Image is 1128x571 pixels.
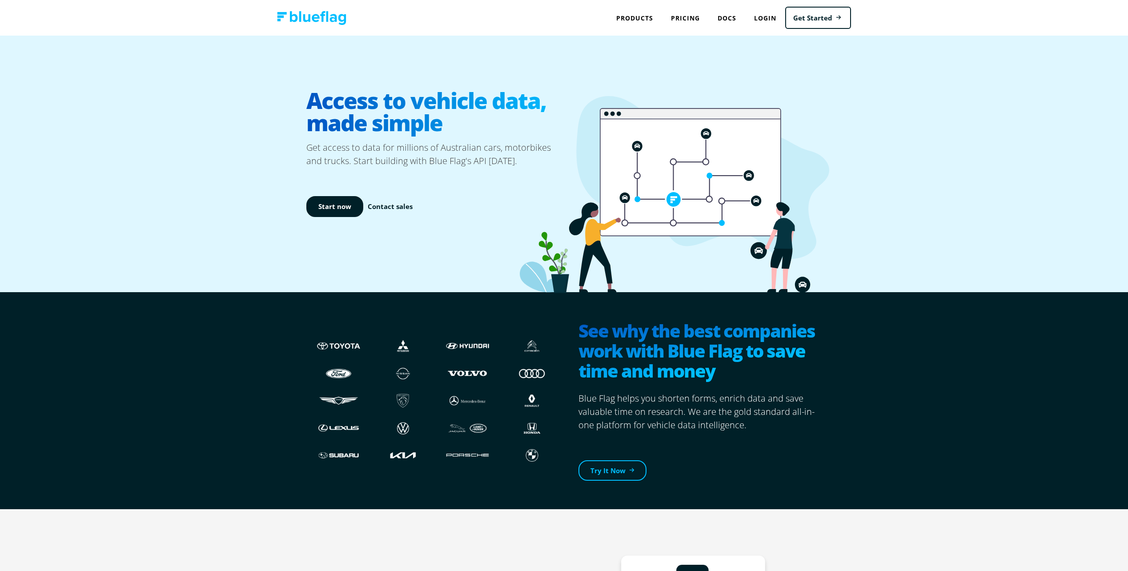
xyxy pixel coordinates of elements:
[380,392,426,409] img: Peugeot logo
[306,82,564,141] h1: Access to vehicle data, made simple
[662,9,709,27] a: Pricing
[444,338,491,354] img: Hyundai logo
[509,420,555,437] img: Honda logo
[315,392,362,409] img: Genesis logo
[578,460,646,481] a: Try It Now
[509,447,555,464] img: BMW logo
[785,7,851,29] a: Get Started
[509,365,555,382] img: Audi logo
[745,9,785,27] a: Login to Blue Flag application
[306,141,564,168] p: Get access to data for millions of Australian cars, motorbikes and trucks. Start building with Bl...
[509,392,555,409] img: Renault logo
[380,447,426,464] img: Kia logo
[578,392,822,432] p: Blue Flag helps you shorten forms, enrich data and save valuable time on research. We are the gol...
[578,321,822,383] h2: See why the best companies work with Blue Flag to save time and money
[509,338,555,354] img: Citroen logo
[315,365,362,382] img: Ford logo
[368,201,413,212] a: Contact sales
[444,365,491,382] img: Volvo logo
[607,9,662,27] div: Products
[306,196,363,217] a: Start now
[380,338,426,354] img: Mistubishi logo
[444,447,491,464] img: Porshce logo
[444,392,491,409] img: Mercedes logo
[444,420,491,437] img: JLR logo
[380,420,426,437] img: Volkswagen logo
[709,9,745,27] a: Docs
[315,420,362,437] img: Lexus logo
[380,365,426,382] img: Nissan logo
[277,11,346,25] img: Blue Flag logo
[315,447,362,464] img: Subaru logo
[315,338,362,354] img: Toyota logo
